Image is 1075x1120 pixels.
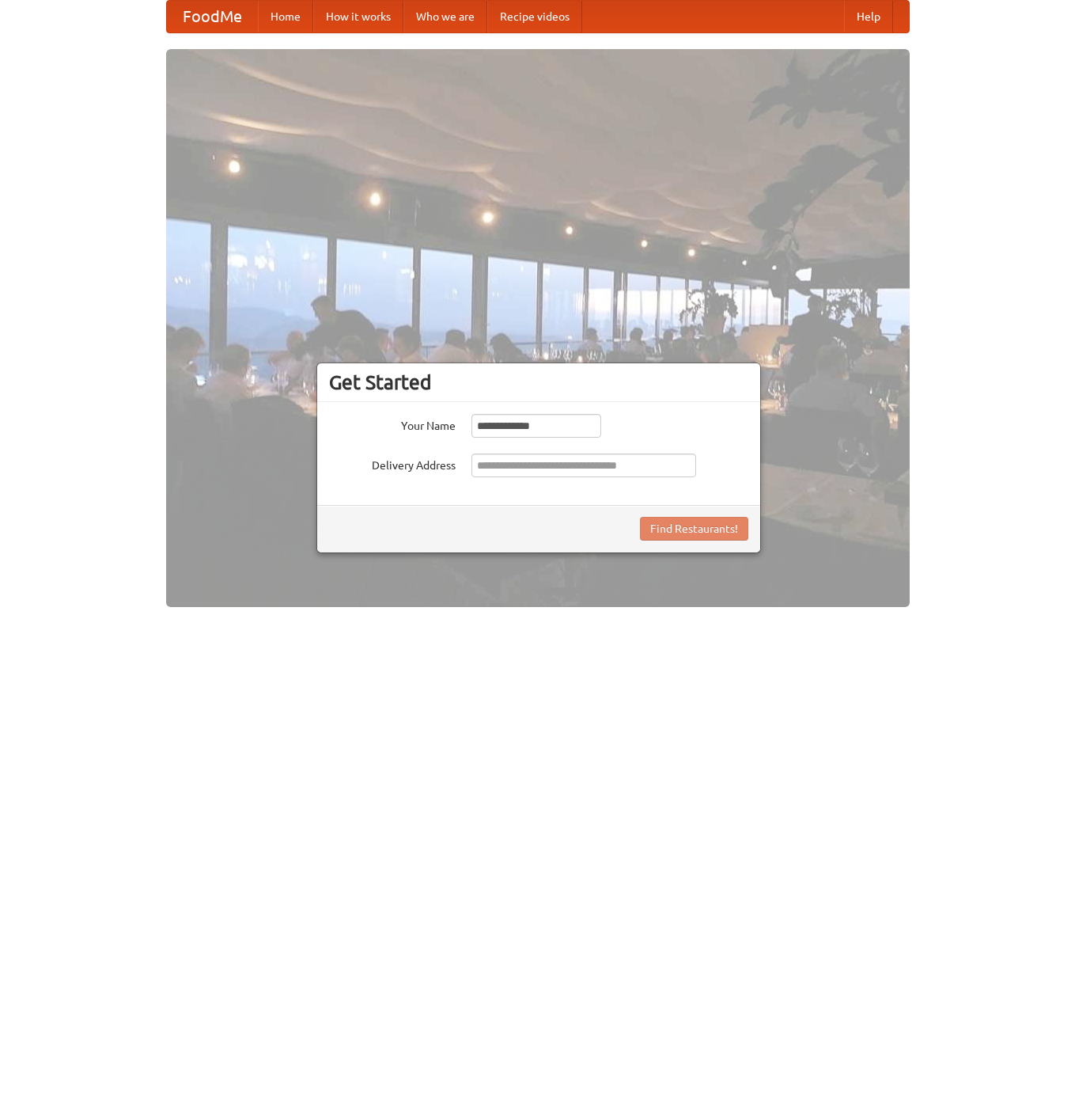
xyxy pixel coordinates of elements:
[167,1,258,32] a: FoodMe
[329,370,748,394] h3: Get Started
[313,1,403,32] a: How it works
[403,1,487,32] a: Who we are
[487,1,582,32] a: Recipe videos
[844,1,893,32] a: Help
[640,517,748,541] button: Find Restaurants!
[329,414,456,434] label: Your Name
[329,454,456,473] label: Delivery Address
[258,1,313,32] a: Home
